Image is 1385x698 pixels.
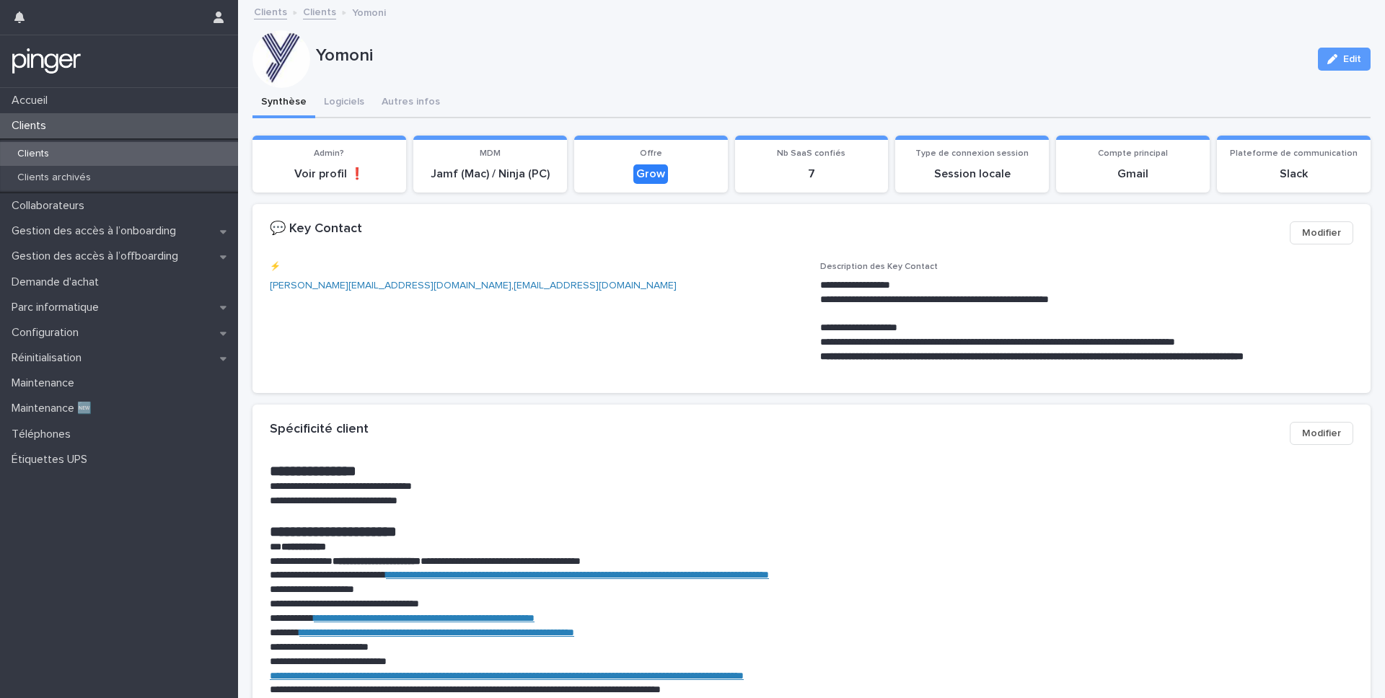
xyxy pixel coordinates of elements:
[6,376,86,390] p: Maintenance
[6,224,188,238] p: Gestion des accès à l’onboarding
[303,3,336,19] a: Clients
[1226,167,1362,181] p: Slack
[270,422,369,438] h2: Spécificité client
[6,402,103,415] p: Maintenance 🆕
[6,351,93,365] p: Réinitialisation
[270,280,511,291] a: [PERSON_NAME][EMAIL_ADDRESS][DOMAIN_NAME]
[6,453,99,467] p: Étiquettes UPS
[6,326,90,340] p: Configuration
[6,148,61,160] p: Clients
[1343,54,1361,64] span: Edit
[1290,422,1353,445] button: Modifier
[6,119,58,133] p: Clients
[373,88,449,118] button: Autres infos
[744,167,880,181] p: 7
[254,3,287,19] a: Clients
[1318,48,1371,71] button: Edit
[1230,149,1358,158] span: Plateforme de communication
[820,262,938,271] span: Description des Key Contact
[270,262,281,271] span: ⚡️
[422,167,558,181] p: Jamf (Mac) / Ninja (PC)
[633,164,668,184] div: Grow
[261,167,397,181] p: Voir profil ❗
[904,167,1040,181] p: Session locale
[12,47,82,76] img: mTgBEunGTSyRkCgitkcU
[314,149,344,158] span: Admin?
[1290,221,1353,244] button: Modifier
[514,280,677,291] a: [EMAIL_ADDRESS][DOMAIN_NAME]
[252,88,315,118] button: Synthèse
[6,199,96,213] p: Collaborateurs
[6,94,59,107] p: Accueil
[480,149,501,158] span: MDM
[1302,426,1341,441] span: Modifier
[1065,167,1201,181] p: Gmail
[6,428,82,441] p: Téléphones
[270,278,803,293] p: ,
[1098,149,1168,158] span: Compte principal
[315,88,373,118] button: Logiciels
[270,221,362,237] h2: 💬 Key Contact
[316,45,1306,66] p: Yomoni
[1302,226,1341,240] span: Modifier
[915,149,1029,158] span: Type de connexion session
[6,275,110,289] p: Demande d'achat
[640,149,662,158] span: Offre
[777,149,845,158] span: Nb SaaS confiés
[6,172,102,184] p: Clients archivés
[6,301,110,314] p: Parc informatique
[352,4,386,19] p: Yomoni
[6,249,190,263] p: Gestion des accès à l’offboarding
